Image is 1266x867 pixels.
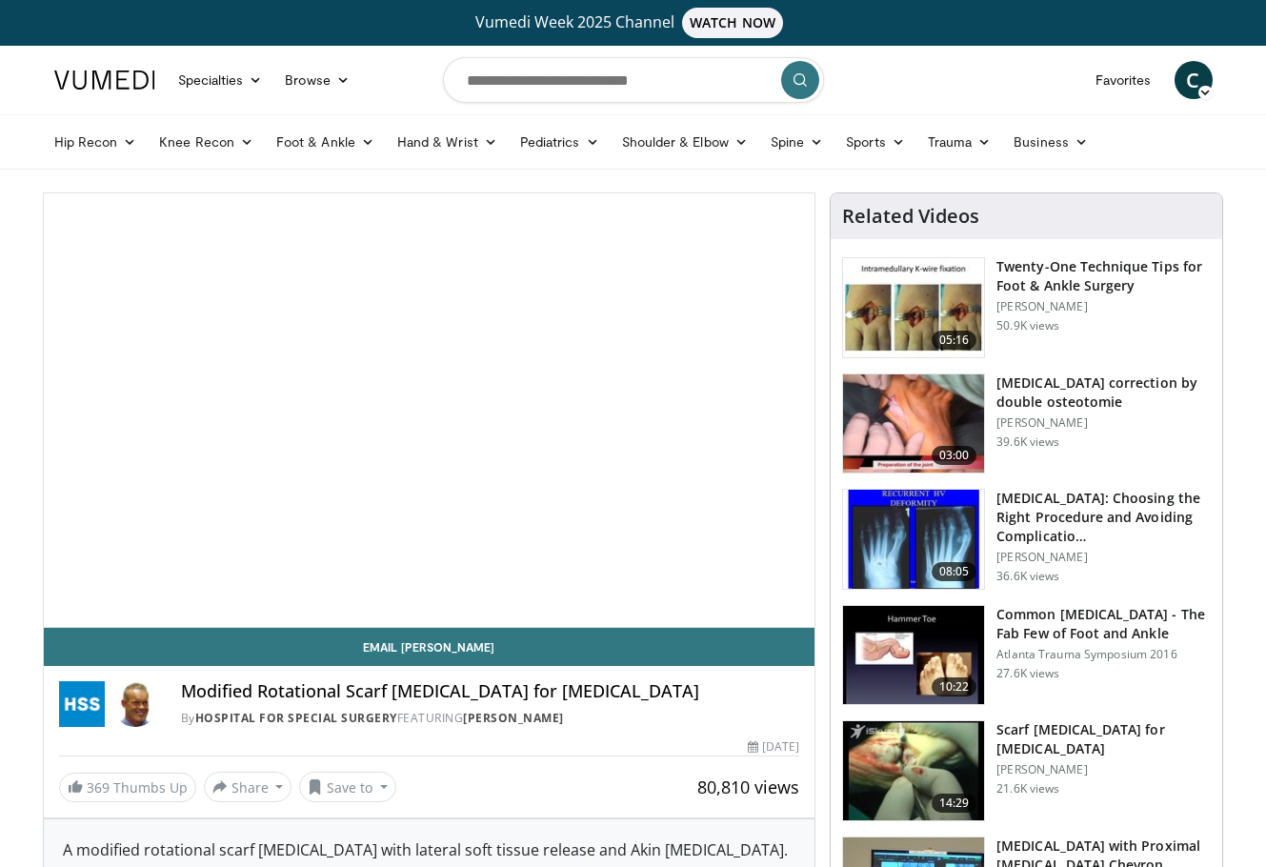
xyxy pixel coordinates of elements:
h3: [MEDICAL_DATA]: Choosing the Right Procedure and Avoiding Complicatio… [996,489,1211,546]
img: hR6qJalQBtA771a35hMDoxOjBrOw-uIx_1.150x105_q85_crop-smart_upscale.jpg [843,721,984,820]
p: Atlanta Trauma Symposium 2016 [996,647,1211,662]
a: Favorites [1084,61,1163,99]
img: Hospital for Special Surgery [59,681,105,727]
h3: Scarf [MEDICAL_DATA] for [MEDICAL_DATA] [996,720,1211,758]
a: Email [PERSON_NAME] [44,628,815,666]
a: 14:29 Scarf [MEDICAL_DATA] for [MEDICAL_DATA] [PERSON_NAME] 21.6K views [842,720,1211,821]
a: 03:00 [MEDICAL_DATA] correction by double osteotomie [PERSON_NAME] 39.6K views [842,373,1211,474]
span: 10:22 [932,677,977,696]
span: WATCH NOW [682,8,783,38]
span: 80,810 views [697,776,799,798]
p: 21.6K views [996,781,1059,796]
a: [PERSON_NAME] [463,710,564,726]
img: 6702e58c-22b3-47ce-9497-b1c0ae175c4c.150x105_q85_crop-smart_upscale.jpg [843,258,984,357]
button: Share [204,772,292,802]
a: 08:05 [MEDICAL_DATA]: Choosing the Right Procedure and Avoiding Complicatio… [PERSON_NAME] 36.6K ... [842,489,1211,590]
img: 3c75a04a-ad21-4ad9-966a-c963a6420fc5.150x105_q85_crop-smart_upscale.jpg [843,490,984,589]
img: 4559c471-f09d-4bda-8b3b-c296350a5489.150x105_q85_crop-smart_upscale.jpg [843,606,984,705]
a: C [1175,61,1213,99]
p: 39.6K views [996,434,1059,450]
p: 27.6K views [996,666,1059,681]
a: Spine [759,123,834,161]
div: [DATE] [748,738,799,756]
button: Save to [299,772,396,802]
input: Search topics, interventions [443,57,824,103]
a: 10:22 Common [MEDICAL_DATA] - The Fab Few of Foot and Ankle Atlanta Trauma Symposium 2016 27.6K v... [842,605,1211,706]
a: Pediatrics [509,123,611,161]
a: Specialties [167,61,274,99]
span: 08:05 [932,562,977,581]
p: [PERSON_NAME] [996,415,1211,431]
div: By FEATURING [181,710,800,727]
a: Trauma [916,123,1003,161]
span: 14:29 [932,794,977,813]
img: 294729_0000_1.png.150x105_q85_crop-smart_upscale.jpg [843,374,984,474]
span: 05:16 [932,331,977,350]
a: Browse [273,61,361,99]
a: Hospital for Special Surgery [195,710,397,726]
a: Hip Recon [43,123,149,161]
p: 36.6K views [996,569,1059,584]
video-js: Video Player [44,193,815,628]
span: 369 [87,778,110,796]
p: [PERSON_NAME] [996,762,1211,777]
a: 05:16 Twenty-One Technique Tips for Foot & Ankle Surgery [PERSON_NAME] 50.9K views [842,257,1211,358]
a: Sports [834,123,916,161]
p: [PERSON_NAME] [996,550,1211,565]
h4: Modified Rotational Scarf [MEDICAL_DATA] for [MEDICAL_DATA] [181,681,800,702]
a: 369 Thumbs Up [59,773,196,802]
h3: Common [MEDICAL_DATA] - The Fab Few of Foot and Ankle [996,605,1211,643]
img: Avatar [112,681,158,727]
img: VuMedi Logo [54,71,155,90]
a: Foot & Ankle [265,123,386,161]
div: A modified rotational scarf [MEDICAL_DATA] with lateral soft tissue release and Akin [MEDICAL_DATA]. [63,838,796,861]
p: 50.9K views [996,318,1059,333]
h4: Related Videos [842,205,979,228]
a: Shoulder & Elbow [611,123,759,161]
h3: Twenty-One Technique Tips for Foot & Ankle Surgery [996,257,1211,295]
a: Knee Recon [148,123,265,161]
a: Vumedi Week 2025 ChannelWATCH NOW [57,8,1210,38]
h3: [MEDICAL_DATA] correction by double osteotomie [996,373,1211,412]
span: 03:00 [932,446,977,465]
a: Business [1002,123,1099,161]
p: [PERSON_NAME] [996,299,1211,314]
a: Hand & Wrist [386,123,509,161]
